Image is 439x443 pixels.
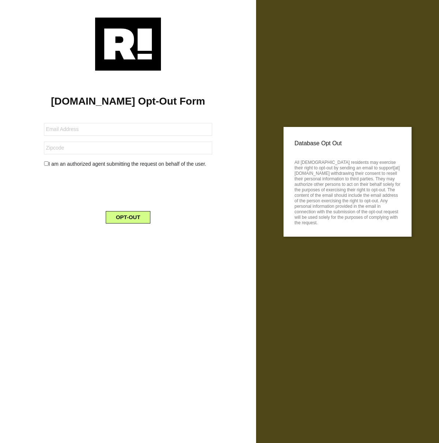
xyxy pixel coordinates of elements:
[11,95,245,108] h1: [DOMAIN_NAME] Opt-Out Form
[72,174,184,202] iframe: reCAPTCHA
[44,142,213,154] input: Zipcode
[294,158,401,226] p: All [DEMOGRAPHIC_DATA] residents may exercise their right to opt-out by sending an email to suppo...
[38,160,218,168] div: I am an authorized agent submitting the request on behalf of the user.
[44,123,213,136] input: Email Address
[294,138,401,149] p: Database Opt Out
[106,211,151,224] button: OPT-OUT
[95,18,161,71] img: Retention.com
